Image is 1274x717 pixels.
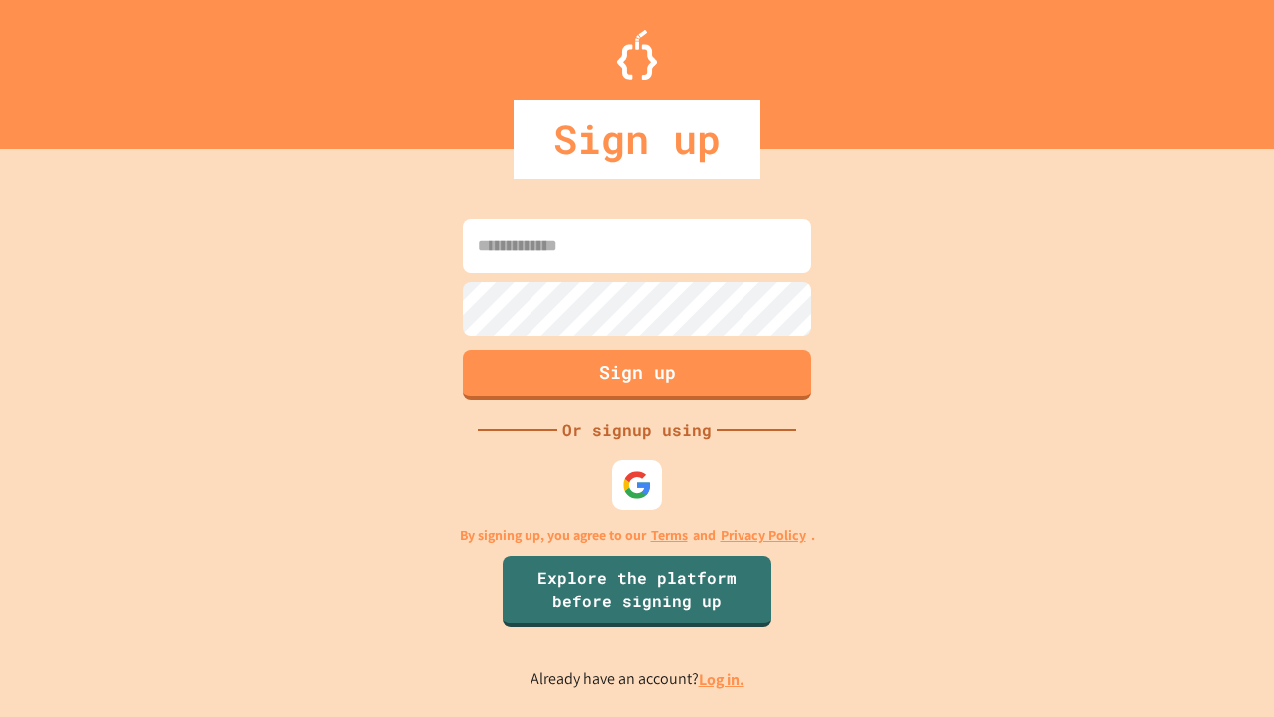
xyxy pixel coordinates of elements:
[460,525,815,546] p: By signing up, you agree to our and .
[531,667,744,692] p: Already have an account?
[651,525,688,546] a: Terms
[721,525,806,546] a: Privacy Policy
[622,470,652,500] img: google-icon.svg
[463,350,811,400] button: Sign up
[514,100,760,179] div: Sign up
[503,556,771,627] a: Explore the platform before signing up
[699,669,744,690] a: Log in.
[617,30,657,80] img: Logo.svg
[557,418,717,442] div: Or signup using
